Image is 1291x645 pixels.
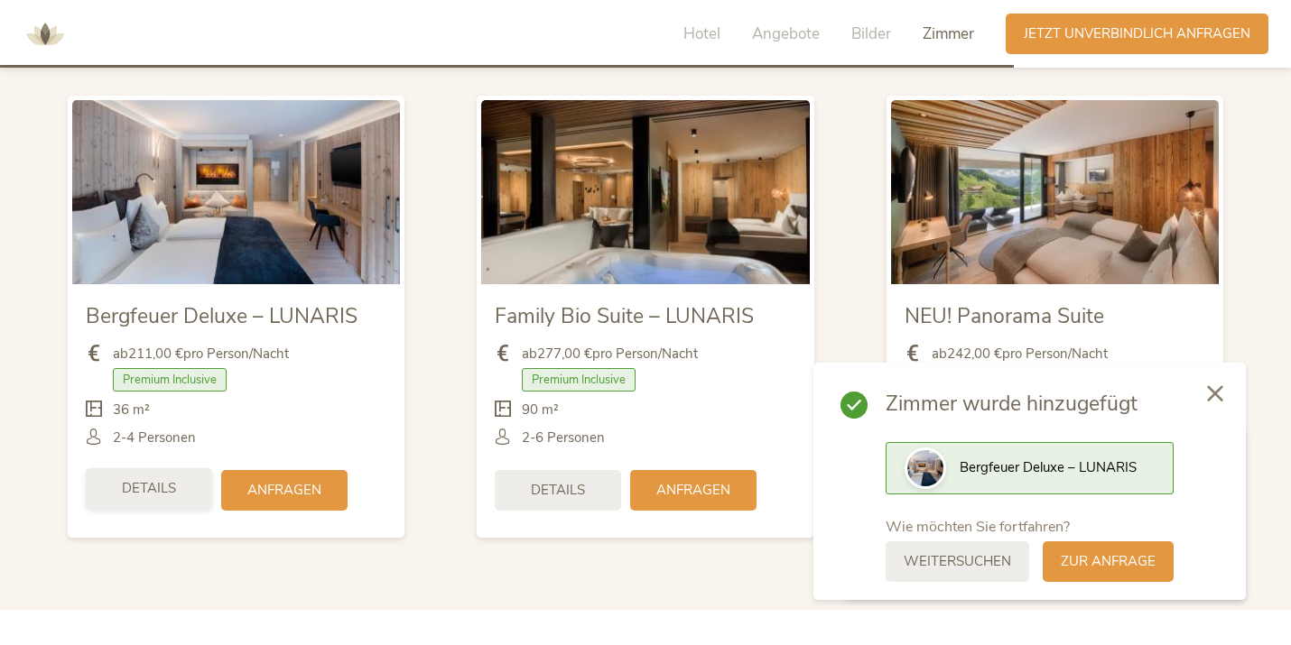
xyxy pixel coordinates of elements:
span: Hotel [683,23,720,44]
img: Preview [907,450,943,486]
span: ab pro Person/Nacht [522,345,698,364]
span: Premium Inclusive [522,368,636,392]
span: ab pro Person/Nacht [932,345,1108,364]
span: Details [122,479,176,498]
b: 211,00 € [128,345,183,363]
span: Angebote [752,23,820,44]
img: AMONTI & LUNARIS Wellnessresort [18,7,72,61]
span: 36 m² [113,401,150,419]
span: zur Anfrage [1061,552,1156,571]
span: 2-6 Personen [522,428,605,447]
span: weitersuchen [904,552,1011,571]
span: Anfragen [656,481,730,500]
span: Family Bio Suite – LUNARIS [495,302,754,330]
span: Zimmer [923,23,974,44]
span: Wie möchten Sie fortfahren? [886,517,1070,537]
b: 277,00 € [537,345,592,363]
span: NEU! Panorama Suite [905,302,1104,330]
span: Bergfeuer Deluxe – LUNARIS [960,458,1137,476]
b: 242,00 € [947,345,1002,363]
img: NEU! Panorama Suite [891,100,1219,284]
a: AMONTI & LUNARIS Wellnessresort [18,27,72,40]
span: Anfragen [247,481,321,500]
img: Bergfeuer Deluxe – LUNARIS [72,100,400,284]
span: 90 m² [522,401,559,419]
span: ab pro Person/Nacht [113,345,289,364]
span: Details [531,481,585,500]
span: Premium Inclusive [113,368,227,392]
span: Bergfeuer Deluxe – LUNARIS [86,302,358,330]
span: 2-4 Personen [113,428,196,447]
span: Bilder [851,23,891,44]
span: Zimmer wurde hinzugefügt [886,390,1174,419]
img: Family Bio Suite – LUNARIS [481,100,809,284]
span: Jetzt unverbindlich anfragen [1024,24,1250,43]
